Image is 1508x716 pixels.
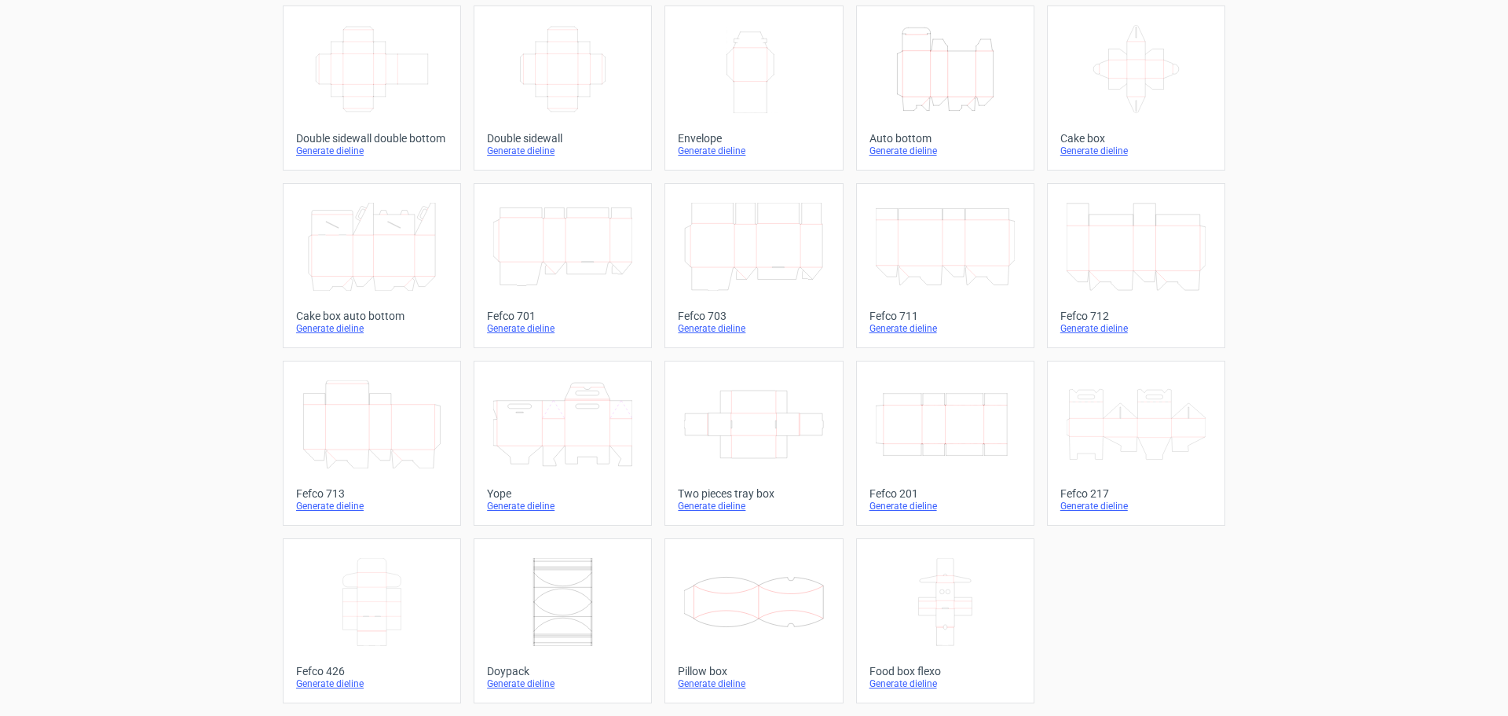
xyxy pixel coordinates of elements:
[678,665,829,677] div: Pillow box
[296,677,448,690] div: Generate dieline
[487,487,639,500] div: Yope
[1047,361,1225,526] a: Fefco 217Generate dieline
[296,665,448,677] div: Fefco 426
[678,322,829,335] div: Generate dieline
[1060,500,1212,512] div: Generate dieline
[869,665,1021,677] div: Food box flexo
[487,310,639,322] div: Fefco 701
[869,145,1021,157] div: Generate dieline
[487,677,639,690] div: Generate dieline
[678,132,829,145] div: Envelope
[296,500,448,512] div: Generate dieline
[869,487,1021,500] div: Fefco 201
[678,677,829,690] div: Generate dieline
[856,183,1034,348] a: Fefco 711Generate dieline
[1060,310,1212,322] div: Fefco 712
[296,487,448,500] div: Fefco 713
[869,132,1021,145] div: Auto bottom
[664,6,843,171] a: EnvelopeGenerate dieline
[1047,183,1225,348] a: Fefco 712Generate dieline
[678,310,829,322] div: Fefco 703
[678,500,829,512] div: Generate dieline
[283,183,461,348] a: Cake box auto bottomGenerate dieline
[856,361,1034,526] a: Fefco 201Generate dieline
[474,538,652,703] a: DoypackGenerate dieline
[1060,322,1212,335] div: Generate dieline
[474,6,652,171] a: Double sidewallGenerate dieline
[678,145,829,157] div: Generate dieline
[664,538,843,703] a: Pillow boxGenerate dieline
[1060,487,1212,500] div: Fefco 217
[296,145,448,157] div: Generate dieline
[283,538,461,703] a: Fefco 426Generate dieline
[869,322,1021,335] div: Generate dieline
[487,665,639,677] div: Doypack
[664,183,843,348] a: Fefco 703Generate dieline
[283,361,461,526] a: Fefco 713Generate dieline
[296,132,448,145] div: Double sidewall double bottom
[283,6,461,171] a: Double sidewall double bottomGenerate dieline
[869,677,1021,690] div: Generate dieline
[1047,6,1225,171] a: Cake boxGenerate dieline
[296,310,448,322] div: Cake box auto bottom
[856,538,1034,703] a: Food box flexoGenerate dieline
[1060,145,1212,157] div: Generate dieline
[678,487,829,500] div: Two pieces tray box
[1060,132,1212,145] div: Cake box
[487,500,639,512] div: Generate dieline
[487,322,639,335] div: Generate dieline
[474,361,652,526] a: YopeGenerate dieline
[487,145,639,157] div: Generate dieline
[487,132,639,145] div: Double sidewall
[664,361,843,526] a: Two pieces tray boxGenerate dieline
[474,183,652,348] a: Fefco 701Generate dieline
[296,322,448,335] div: Generate dieline
[869,310,1021,322] div: Fefco 711
[869,500,1021,512] div: Generate dieline
[856,6,1034,171] a: Auto bottomGenerate dieline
